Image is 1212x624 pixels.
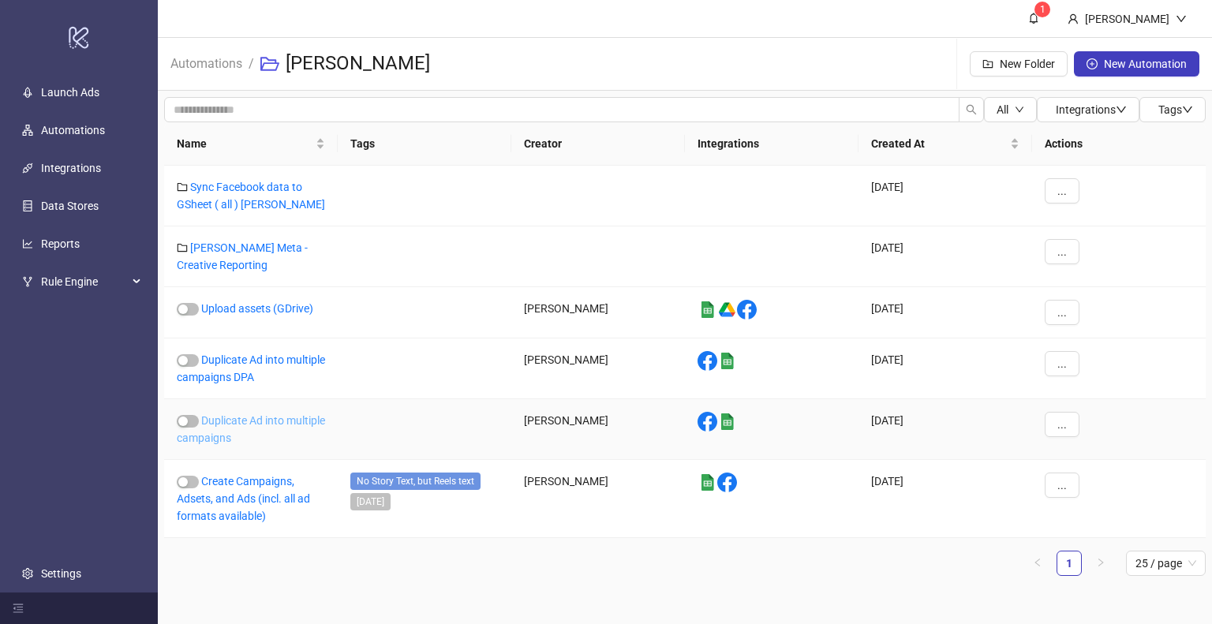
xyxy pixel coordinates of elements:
li: Next Page [1088,551,1113,576]
div: [PERSON_NAME] [511,460,685,538]
span: right [1096,558,1105,567]
button: ... [1045,473,1079,498]
div: [DATE] [858,338,1032,399]
div: [PERSON_NAME] [511,287,685,338]
span: ... [1057,418,1067,431]
span: down [1116,104,1127,115]
span: Tags [1158,103,1193,116]
span: 25 / page [1135,551,1196,575]
a: 1 [1057,551,1081,575]
th: Tags [338,122,511,166]
th: Creator [511,122,685,166]
span: folder-open [260,54,279,73]
button: ... [1045,239,1079,264]
th: Integrations [685,122,858,166]
span: user [1068,13,1079,24]
div: [DATE] [858,166,1032,226]
a: Duplicate Ad into multiple campaigns DPA [177,353,325,383]
button: left [1025,551,1050,576]
span: ... [1057,245,1067,258]
span: 2024-02-08 [350,493,391,510]
span: Created At [871,135,1007,152]
a: Settings [41,567,81,580]
span: left [1033,558,1042,567]
a: [PERSON_NAME] Meta - Creative Reporting [177,241,308,271]
a: Create Campaigns, Adsets, and Ads (incl. all ad formats available) [177,475,310,522]
span: folder [177,181,188,192]
span: bell [1028,13,1039,24]
button: New Automation [1074,51,1199,77]
div: [PERSON_NAME] [1079,10,1176,28]
span: ... [1057,479,1067,491]
li: Previous Page [1025,551,1050,576]
span: ... [1057,185,1067,197]
span: down [1176,13,1187,24]
button: Tagsdown [1139,97,1206,122]
div: [PERSON_NAME] [511,399,685,460]
span: All [997,103,1008,116]
th: Name [164,122,338,166]
a: Upload assets (GDrive) [201,302,313,315]
span: folder [177,242,188,253]
span: plus-circle [1087,58,1098,69]
h3: [PERSON_NAME] [286,51,430,77]
li: 1 [1057,551,1082,576]
a: Duplicate Ad into multiple campaigns [177,414,325,444]
div: [DATE] [858,287,1032,338]
span: fork [22,276,33,287]
span: Rule Engine [41,266,128,297]
span: down [1015,105,1024,114]
button: right [1088,551,1113,576]
div: [PERSON_NAME] [511,338,685,399]
th: Created At [858,122,1032,166]
li: / [249,39,254,89]
span: New Automation [1104,58,1187,70]
a: Automations [167,54,245,71]
div: [DATE] [858,399,1032,460]
sup: 1 [1034,2,1050,17]
button: ... [1045,300,1079,325]
button: New Folder [970,51,1068,77]
a: Data Stores [41,200,99,212]
button: ... [1045,412,1079,437]
a: Sync Facebook data to GSheet ( all ) [PERSON_NAME] [177,181,325,211]
button: ... [1045,351,1079,376]
span: ... [1057,306,1067,319]
a: Reports [41,237,80,250]
div: [DATE] [858,460,1032,538]
button: Integrationsdown [1037,97,1139,122]
div: Page Size [1126,551,1206,576]
button: ... [1045,178,1079,204]
th: Actions [1032,122,1206,166]
div: [DATE] [858,226,1032,287]
button: Alldown [984,97,1037,122]
a: Integrations [41,162,101,174]
span: ... [1057,357,1067,370]
span: New Folder [1000,58,1055,70]
span: Integrations [1056,103,1127,116]
span: 1 [1040,4,1046,15]
a: Launch Ads [41,86,99,99]
span: folder-add [982,58,993,69]
a: Automations [41,124,105,136]
span: menu-fold [13,603,24,614]
span: search [966,104,977,115]
span: down [1182,104,1193,115]
span: No Story Text, but Reels text [350,473,481,490]
span: Name [177,135,312,152]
